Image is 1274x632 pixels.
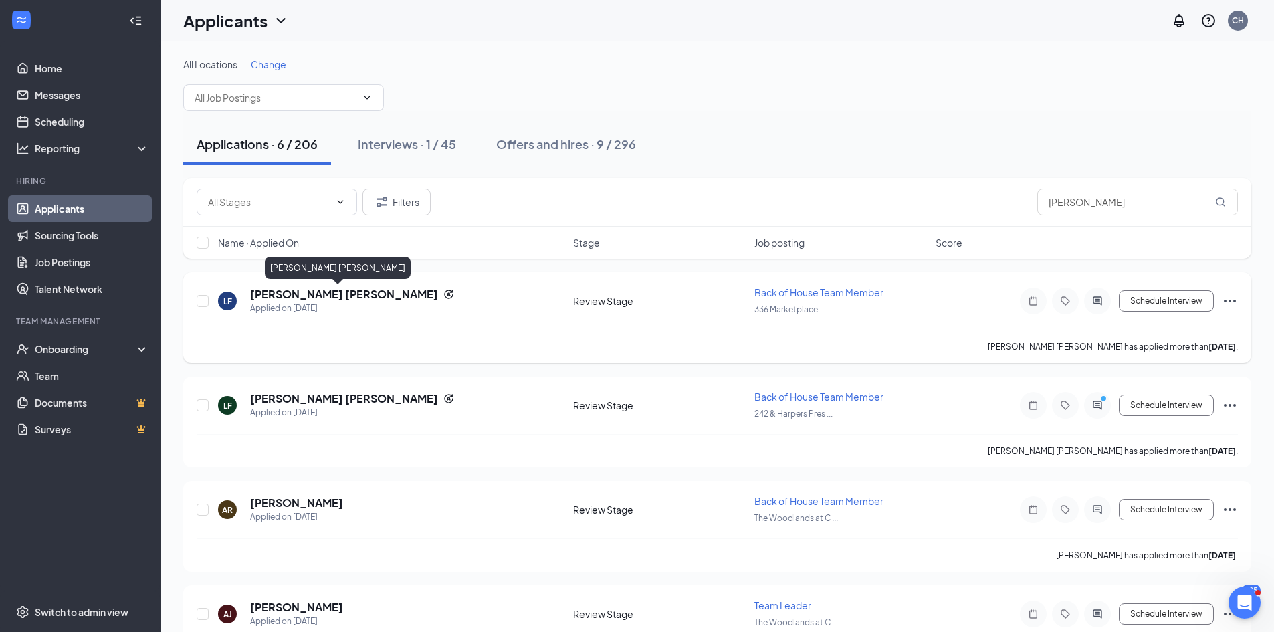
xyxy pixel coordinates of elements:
a: Sourcing Tools [35,222,149,249]
div: Interviews · 1 / 45 [358,136,456,152]
input: Search in applications [1037,189,1238,215]
p: [PERSON_NAME] [PERSON_NAME] has applied more than . [988,445,1238,457]
svg: Reapply [443,289,454,300]
a: Scheduling [35,108,149,135]
div: Review Stage [573,503,746,516]
svg: ActiveChat [1089,609,1105,619]
b: [DATE] [1208,550,1236,560]
svg: ActiveChat [1089,400,1105,411]
a: Applicants [35,195,149,222]
a: Team [35,362,149,389]
div: [PERSON_NAME] [PERSON_NAME] [265,257,411,279]
span: The Woodlands at C ... [754,513,838,523]
p: [PERSON_NAME] [PERSON_NAME] has applied more than . [988,341,1238,352]
svg: Tag [1057,296,1073,306]
div: Applied on [DATE] [250,510,343,524]
div: AR [222,504,233,516]
a: Talent Network [35,276,149,302]
div: CH [1232,15,1244,26]
div: Review Stage [573,399,746,412]
div: LF [223,296,232,307]
svg: ChevronDown [273,13,289,29]
svg: MagnifyingGlass [1215,197,1226,207]
svg: Ellipses [1222,293,1238,309]
div: Offers and hires · 9 / 296 [496,136,636,152]
div: Reporting [35,142,150,155]
svg: ChevronDown [362,92,373,103]
h5: [PERSON_NAME] [PERSON_NAME] [250,287,438,302]
button: Schedule Interview [1119,499,1214,520]
span: 336 Marketplace [754,304,818,314]
div: Hiring [16,175,146,187]
span: Team Leader [754,599,811,611]
button: Schedule Interview [1119,603,1214,625]
div: AJ [223,609,232,620]
svg: Tag [1057,504,1073,515]
div: Applied on [DATE] [250,302,454,315]
a: Messages [35,82,149,108]
svg: Tag [1057,400,1073,411]
span: Score [936,236,962,249]
span: Back of House Team Member [754,391,883,403]
svg: Reapply [443,393,454,404]
span: Name · Applied On [218,236,299,249]
div: Onboarding [35,342,138,356]
svg: Analysis [16,142,29,155]
div: Switch to admin view [35,605,128,619]
div: Team Management [16,316,146,327]
svg: Note [1025,400,1041,411]
svg: ActiveChat [1089,504,1105,515]
svg: ChevronDown [335,197,346,207]
div: Review Stage [573,607,746,621]
span: Stage [573,236,600,249]
svg: UserCheck [16,342,29,356]
svg: Note [1025,296,1041,306]
div: Applications · 6 / 206 [197,136,318,152]
a: Home [35,55,149,82]
a: SurveysCrown [35,416,149,443]
div: 105 [1242,585,1261,596]
h5: [PERSON_NAME] [PERSON_NAME] [250,391,438,406]
span: Job posting [754,236,805,249]
svg: ActiveChat [1089,296,1105,306]
a: DocumentsCrown [35,389,149,416]
p: [PERSON_NAME] has applied more than . [1056,550,1238,561]
button: Schedule Interview [1119,290,1214,312]
h5: [PERSON_NAME] [250,600,343,615]
h5: [PERSON_NAME] [250,496,343,510]
svg: Note [1025,609,1041,619]
svg: Settings [16,605,29,619]
svg: PrimaryDot [1097,395,1113,405]
svg: WorkstreamLogo [15,13,28,27]
button: Schedule Interview [1119,395,1214,416]
svg: Notifications [1171,13,1187,29]
div: Applied on [DATE] [250,615,343,628]
iframe: Intercom live chat [1229,587,1261,619]
svg: QuestionInfo [1200,13,1216,29]
svg: Ellipses [1222,502,1238,518]
span: Back of House Team Member [754,286,883,298]
span: The Woodlands at C ... [754,617,838,627]
div: LF [223,400,232,411]
h1: Applicants [183,9,268,32]
input: All Stages [208,195,330,209]
b: [DATE] [1208,342,1236,352]
div: Applied on [DATE] [250,406,454,419]
span: Change [251,58,286,70]
svg: Collapse [129,14,142,27]
div: Review Stage [573,294,746,308]
b: [DATE] [1208,446,1236,456]
span: Back of House Team Member [754,495,883,507]
span: All Locations [183,58,237,70]
svg: Ellipses [1222,397,1238,413]
button: Filter Filters [362,189,431,215]
input: All Job Postings [195,90,356,105]
span: 242 & Harpers Pres ... [754,409,833,419]
svg: Tag [1057,609,1073,619]
svg: Filter [374,194,390,210]
a: Job Postings [35,249,149,276]
svg: Note [1025,504,1041,515]
svg: Ellipses [1222,606,1238,622]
